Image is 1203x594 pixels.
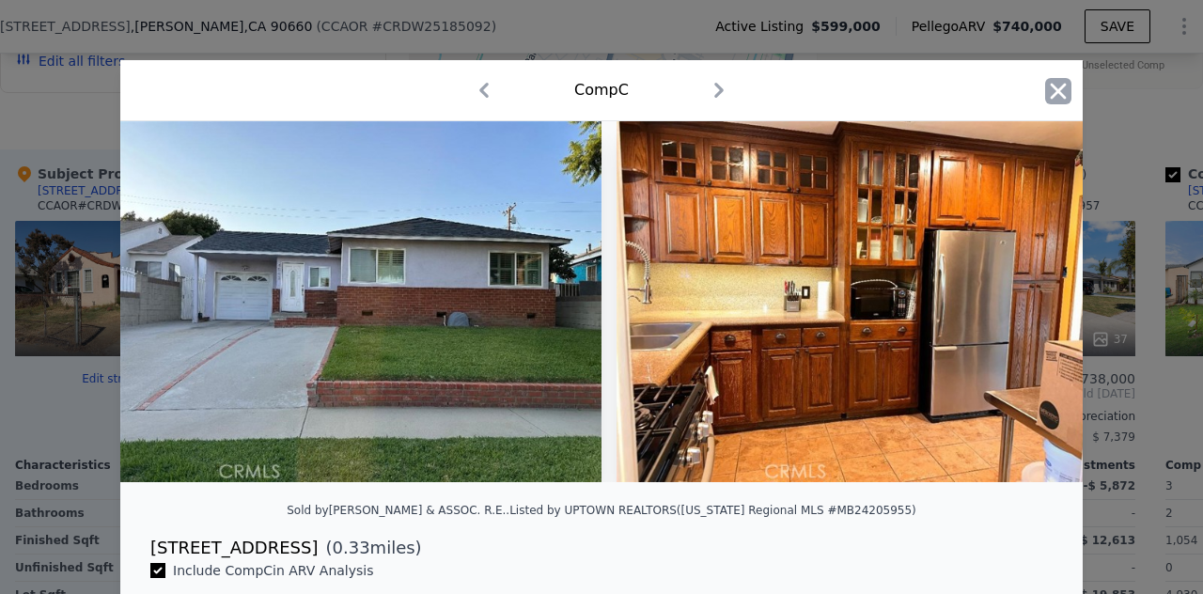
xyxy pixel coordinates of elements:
div: Listed by UPTOWN REALTORS ([US_STATE] Regional MLS #MB24205955) [509,504,916,517]
img: Property Img [120,121,601,482]
span: 0.33 [333,538,370,557]
div: Comp C [574,79,629,102]
img: Property Img [617,121,1098,482]
div: Sold by [PERSON_NAME] & ASSOC. R.E. . [287,504,509,517]
div: [STREET_ADDRESS] [150,535,318,561]
span: ( miles) [318,535,421,561]
span: Include Comp C in ARV Analysis [165,563,382,578]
